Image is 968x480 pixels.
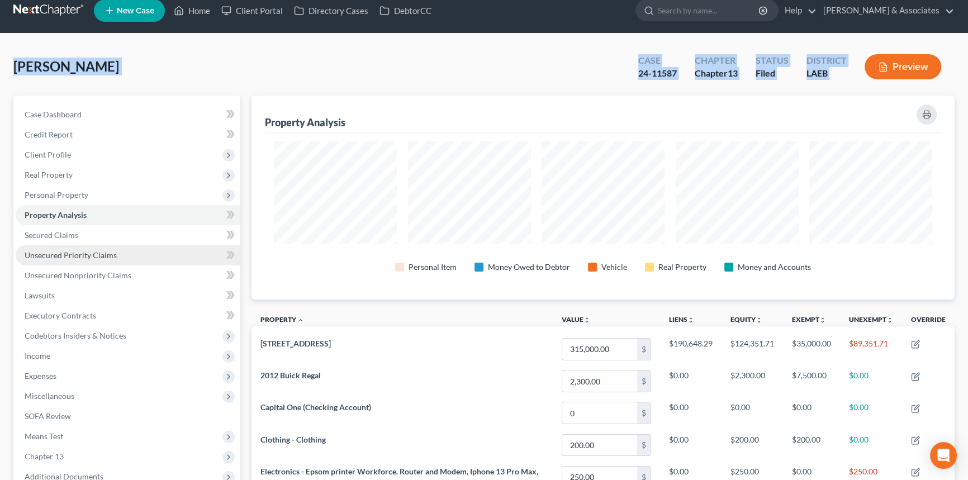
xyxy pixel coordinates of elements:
td: $200.00 [722,429,783,461]
a: Liensunfold_more [669,315,694,324]
div: Status [756,54,789,67]
a: Help [779,1,817,21]
a: [PERSON_NAME] & Associates [818,1,954,21]
i: unfold_more [583,317,590,324]
input: 0.00 [562,370,637,392]
span: Property Analysis [25,210,87,220]
span: Expenses [25,371,56,381]
span: Secured Claims [25,230,78,240]
div: Property Analysis [265,116,345,129]
div: Personal Item [409,262,457,273]
span: Lawsuits [25,291,55,300]
a: Executory Contracts [16,306,240,326]
div: $ [637,435,651,456]
a: Lawsuits [16,286,240,306]
div: Real Property [658,262,706,273]
span: Capital One (Checking Account) [260,402,371,412]
span: Miscellaneous [25,391,74,401]
a: SOFA Review [16,406,240,426]
span: Means Test [25,431,63,441]
i: unfold_more [886,317,893,324]
div: $ [637,370,651,392]
i: unfold_more [819,317,826,324]
a: Equityunfold_more [730,315,762,324]
td: $0.00 [660,365,722,397]
i: unfold_more [687,317,694,324]
span: Unsecured Priority Claims [25,250,117,260]
span: Clothing - Clothing [260,435,326,444]
a: Credit Report [16,125,240,145]
span: Codebtors Insiders & Notices [25,331,126,340]
a: Property expand_less [260,315,304,324]
td: $0.00 [840,429,902,461]
div: $ [637,402,651,424]
a: Home [168,1,216,21]
button: Preview [865,54,941,79]
span: Income [25,351,50,360]
div: Money Owed to Debtor [488,262,570,273]
span: Personal Property [25,190,88,199]
a: Exemptunfold_more [792,315,826,324]
input: 0.00 [562,339,637,360]
a: Directory Cases [288,1,374,21]
td: $0.00 [840,397,902,429]
a: Valueunfold_more [562,315,590,324]
span: 2012 Buick Regal [260,370,321,380]
span: Real Property [25,170,73,179]
td: $89,351.71 [840,333,902,365]
input: 0.00 [562,402,637,424]
div: Chapter [695,54,738,67]
div: $ [637,339,651,360]
a: Case Dashboard [16,104,240,125]
div: Money and Accounts [738,262,811,273]
i: unfold_more [756,317,762,324]
a: Unsecured Nonpriority Claims [16,265,240,286]
div: Filed [756,67,789,80]
span: [PERSON_NAME] [13,58,119,74]
div: Vehicle [601,262,627,273]
div: District [806,54,847,67]
td: $35,000.00 [783,333,840,365]
div: Chapter [695,67,738,80]
div: Open Intercom Messenger [930,442,957,469]
i: expand_less [297,317,304,324]
td: $0.00 [722,397,783,429]
span: [STREET_ADDRESS] [260,339,331,348]
a: Secured Claims [16,225,240,245]
input: 0.00 [562,435,637,456]
td: $0.00 [660,429,722,461]
span: Chapter 13 [25,452,64,461]
td: $124,351.71 [722,333,783,365]
td: $2,300.00 [722,365,783,397]
div: 24-11587 [638,67,677,80]
a: Unexemptunfold_more [849,315,893,324]
td: $0.00 [840,365,902,397]
td: $200.00 [783,429,840,461]
span: Client Profile [25,150,71,159]
td: $7,500.00 [783,365,840,397]
span: New Case [117,7,154,15]
span: 13 [728,68,738,78]
th: Override [902,308,955,334]
td: $0.00 [783,397,840,429]
span: Executory Contracts [25,311,96,320]
span: Case Dashboard [25,110,82,119]
td: $0.00 [660,397,722,429]
span: Credit Report [25,130,73,139]
a: Client Portal [216,1,288,21]
a: Property Analysis [16,205,240,225]
span: SOFA Review [25,411,71,421]
a: Unsecured Priority Claims [16,245,240,265]
div: LAEB [806,67,847,80]
a: DebtorCC [374,1,437,21]
div: Case [638,54,677,67]
span: Unsecured Nonpriority Claims [25,270,131,280]
td: $190,648.29 [660,333,722,365]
